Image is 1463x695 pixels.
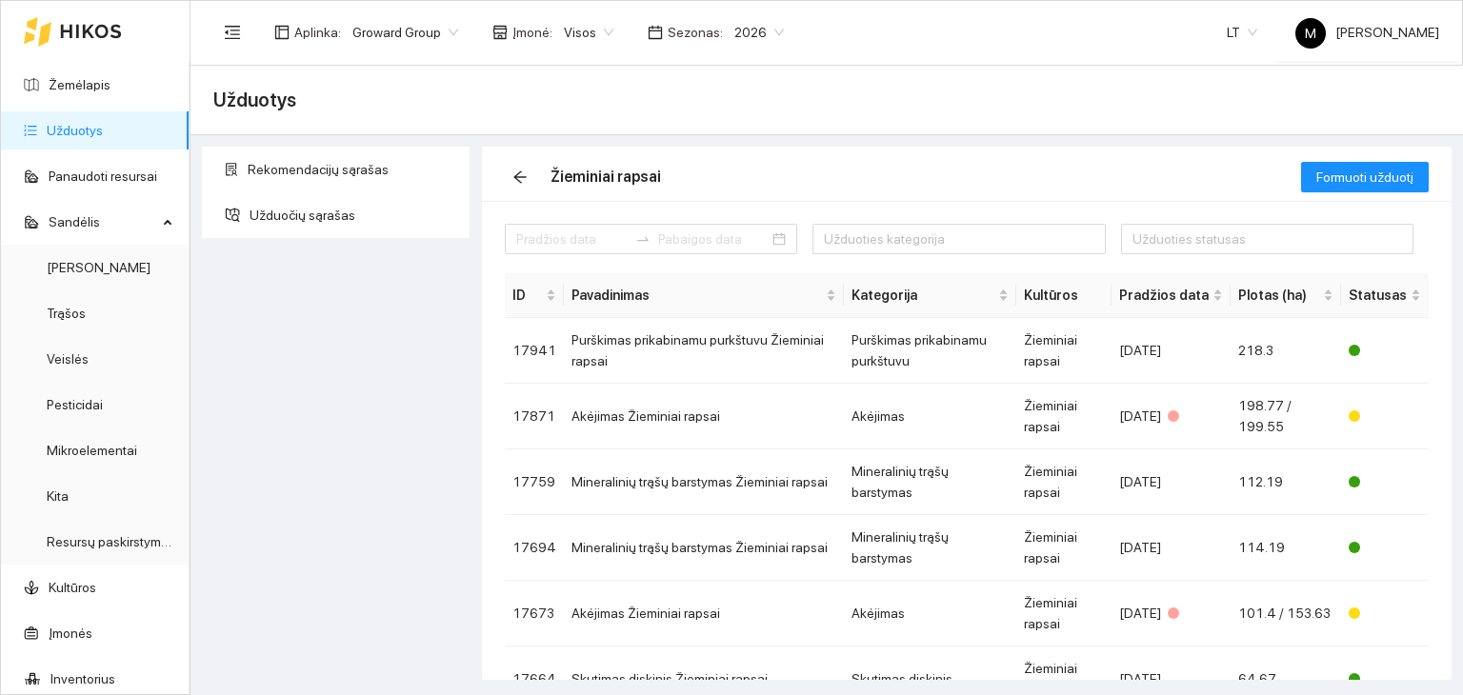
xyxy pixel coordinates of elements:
span: 101.4 / 153.63 [1238,606,1331,621]
span: solution [225,163,238,176]
div: [DATE] [1119,471,1223,492]
td: 17694 [505,515,564,581]
button: Formuoti užduotį [1301,162,1429,192]
td: Žieminiai rapsai [1016,581,1112,646]
td: Žieminiai rapsai [1016,384,1112,449]
a: Įmonės [49,625,92,641]
th: this column's title is Statusas,this column is sortable [1341,273,1429,318]
td: Akėjimas [844,384,1016,449]
span: Visos [564,18,613,47]
th: this column's title is Kategorija,this column is sortable [844,273,1016,318]
input: Pradžios data [516,228,628,249]
a: [PERSON_NAME] [47,260,150,275]
a: Veislės [47,351,89,367]
td: Mineralinių trąšų barstymas Žieminiai rapsai [564,449,844,515]
span: calendar [648,25,663,40]
td: Mineralinių trąšų barstymas [844,515,1016,581]
div: [DATE] [1119,406,1223,427]
span: shop [492,25,508,40]
span: Groward Group [352,18,458,47]
td: Akėjimas Žieminiai rapsai [564,581,844,646]
div: [DATE] [1119,603,1223,624]
span: to [635,231,651,247]
a: Resursų paskirstymas [47,534,175,549]
span: Kategorija [852,285,994,306]
span: layout [274,25,290,40]
span: ID [512,285,542,306]
td: Mineralinių trąšų barstymas Žieminiai rapsai [564,515,844,581]
a: Mikroelementai [47,443,137,458]
td: Akėjimas [844,581,1016,646]
span: [PERSON_NAME] [1295,25,1439,40]
th: this column's title is ID,this column is sortable [505,273,564,318]
span: Pradžios data [1119,285,1209,306]
td: Mineralinių trąšų barstymas [844,449,1016,515]
span: Statusas [1349,285,1407,306]
td: Žieminiai rapsai [1016,515,1112,581]
span: Sezonas : [668,22,723,43]
div: [DATE] [1119,668,1223,689]
td: 17871 [505,384,564,449]
span: arrow-left [506,169,534,185]
button: menu-fold [213,13,251,51]
span: 198.77 / 199.55 [1238,398,1292,434]
span: Aplinka : [294,22,341,43]
span: Sandėlis [49,203,157,241]
td: Purškimas prikabinamu purkštuvu [844,318,1016,384]
td: Purškimas prikabinamu purkštuvu Žieminiai rapsai [564,318,844,384]
a: Trąšos [47,306,86,321]
span: M [1305,18,1316,49]
a: Inventorius [50,671,115,686]
td: Akėjimas Žieminiai rapsai [564,384,844,449]
span: 2026 [734,18,784,47]
button: arrow-left [505,162,535,192]
td: 17941 [505,318,564,384]
div: [DATE] [1119,340,1223,361]
span: Rekomendacijų sąrašas [248,150,455,189]
th: this column's title is Pradžios data,this column is sortable [1112,273,1231,318]
div: [DATE] [1119,537,1223,558]
span: Užduočių sąrašas [250,196,455,234]
span: menu-fold [224,24,241,41]
td: 114.19 [1231,515,1341,581]
a: Žemėlapis [49,77,110,92]
a: Užduotys [47,123,103,138]
td: Žieminiai rapsai [1016,449,1112,515]
th: this column's title is Plotas (ha),this column is sortable [1231,273,1341,318]
td: 112.19 [1231,449,1341,515]
th: this column's title is Pavadinimas,this column is sortable [564,273,844,318]
span: Pavadinimas [571,285,822,306]
input: Pabaigos data [658,228,770,249]
span: Įmonė : [512,22,552,43]
span: Užduotys [213,85,296,115]
span: LT [1227,18,1257,47]
th: Kultūros [1016,273,1112,318]
span: Formuoti užduotį [1316,167,1413,188]
td: 17673 [505,581,564,646]
a: Panaudoti resursai [49,169,157,184]
span: Plotas (ha) [1238,285,1319,306]
div: Žieminiai rapsai [551,165,661,189]
a: Kultūros [49,580,96,595]
a: Kita [47,488,69,504]
td: Žieminiai rapsai [1016,318,1112,384]
a: Pesticidai [47,397,103,412]
span: swap-right [635,231,651,247]
td: 218.3 [1231,318,1341,384]
td: 17759 [505,449,564,515]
